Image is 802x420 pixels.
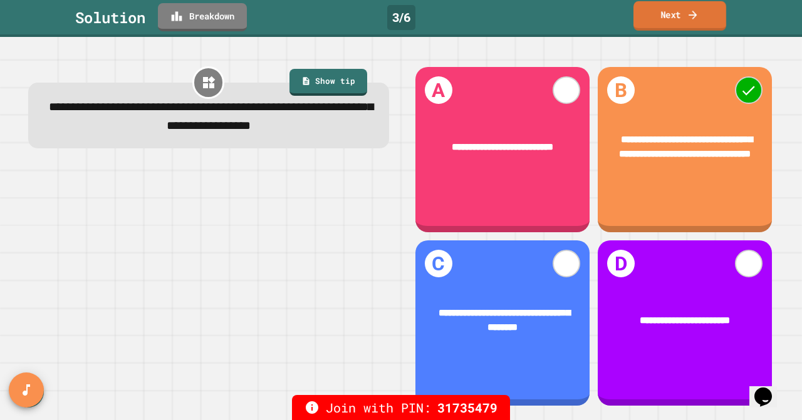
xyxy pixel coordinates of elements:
a: Next [633,1,726,31]
div: 3 / 6 [387,5,415,30]
button: SpeedDial basic example [9,372,44,407]
div: Solution [75,6,145,29]
a: Show tip [289,69,367,96]
h1: D [607,250,635,277]
h1: B [607,76,635,104]
span: 31735479 [437,398,497,417]
h1: A [425,76,452,104]
a: Breakdown [158,3,247,31]
h1: C [425,250,452,277]
div: Join with PIN: [292,395,510,420]
iframe: chat widget [749,370,789,407]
